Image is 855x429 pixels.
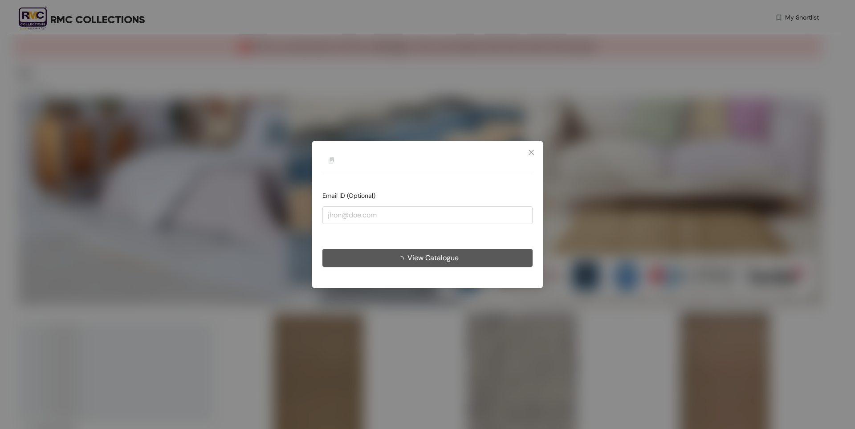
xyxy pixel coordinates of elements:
[528,149,535,156] span: close
[322,206,533,224] input: jhon@doe.com
[322,192,375,200] span: Email ID (Optional)
[519,141,543,165] button: Close
[397,256,407,263] span: loading
[407,252,459,263] span: View Catalogue
[322,249,533,267] button: View Catalogue
[322,151,340,169] img: Buyer Portal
